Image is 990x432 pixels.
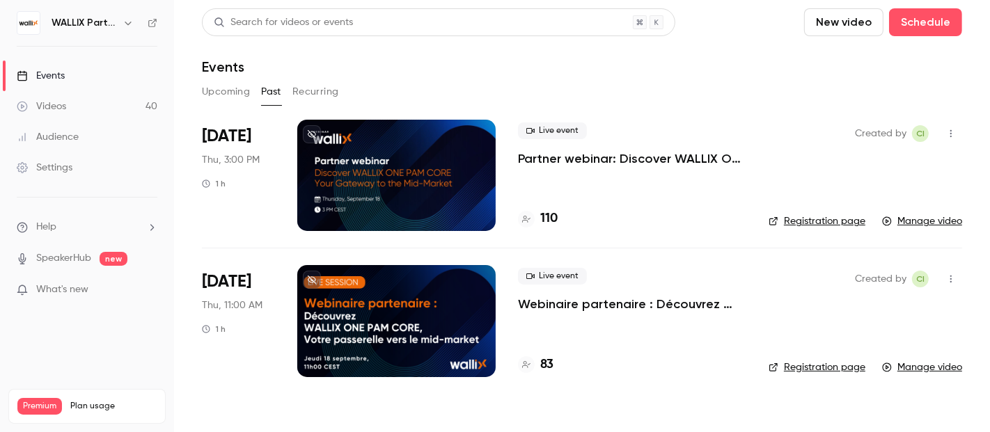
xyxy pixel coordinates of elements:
[889,8,962,36] button: Schedule
[141,284,157,296] iframe: Noticeable Trigger
[202,271,251,293] span: [DATE]
[202,298,262,312] span: Thu, 11:00 AM
[202,125,251,147] span: [DATE]
[202,153,260,167] span: Thu, 3:00 PM
[100,252,127,266] span: new
[855,125,906,142] span: Created by
[70,401,157,412] span: Plan usage
[912,125,929,142] span: CELINE IDIER
[518,122,587,139] span: Live event
[292,81,339,103] button: Recurring
[518,296,746,312] a: Webinaire partenaire : Découvrez WALLIX ONE PAM CORE – Votre passerelle vers le mid-market
[518,150,746,167] a: Partner webinar: Discover WALLIX ONE PAM CORE – Your Gateway to the Mid-Market
[540,355,553,374] h4: 83
[540,209,558,228] h4: 110
[916,125,925,142] span: CI
[261,81,281,103] button: Past
[52,16,117,30] h6: WALLIX Partners Channel
[17,12,40,34] img: WALLIX Partners Channel
[518,209,558,228] a: 110
[17,161,72,175] div: Settings
[214,15,353,30] div: Search for videos or events
[17,398,62,415] span: Premium
[17,220,157,234] li: help-dropdown-opener
[855,271,906,287] span: Created by
[912,271,929,287] span: CELINE IDIER
[202,120,275,231] div: Sep 18 Thu, 3:00 PM (Europe/Paris)
[36,251,91,266] a: SpeakerHub
[17,130,79,144] div: Audience
[202,323,226,335] div: 1 h
[882,214,962,228] a: Manage video
[202,81,250,103] button: Upcoming
[202,178,226,189] div: 1 h
[36,220,56,234] span: Help
[804,8,883,36] button: New video
[769,214,865,228] a: Registration page
[518,355,553,374] a: 83
[202,265,275,376] div: Sep 18 Thu, 11:00 AM (Europe/Paris)
[36,282,88,297] span: What's new
[769,360,865,374] a: Registration page
[518,268,587,285] span: Live event
[17,69,65,83] div: Events
[882,360,962,374] a: Manage video
[202,58,244,75] h1: Events
[17,99,66,113] div: Videos
[916,271,925,287] span: CI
